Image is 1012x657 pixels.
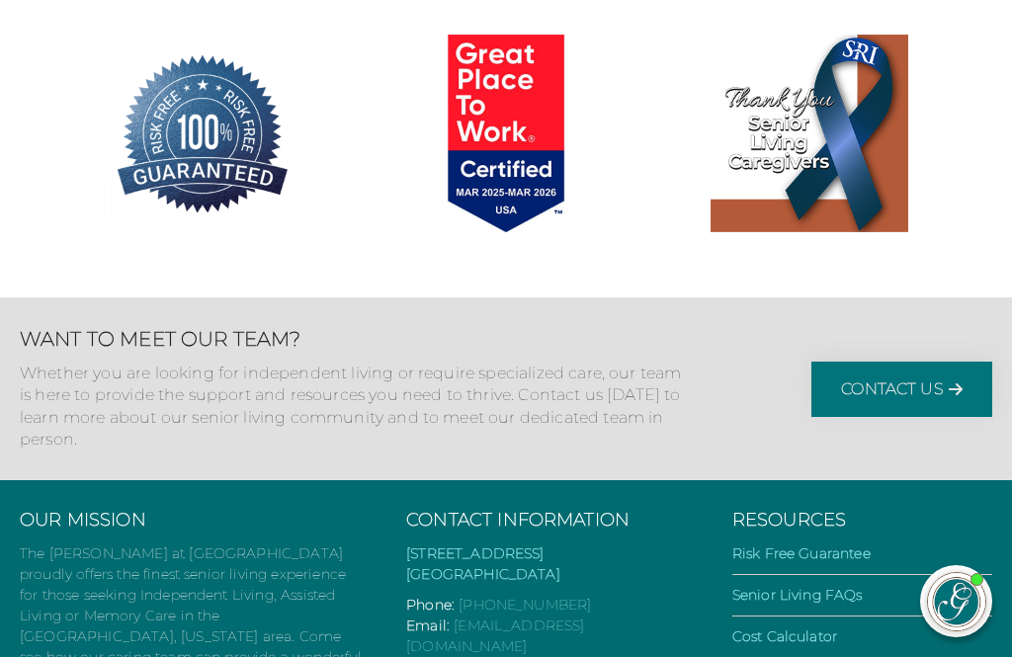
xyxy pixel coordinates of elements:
[459,596,591,614] a: [PHONE_NUMBER]
[50,35,354,238] a: 100% Risk Free Guarantee
[20,363,692,452] p: Whether you are looking for independent living or require specialized care, our team is here to p...
[407,35,605,232] img: Great Place to Work
[406,616,585,655] a: [EMAIL_ADDRESS][DOMAIN_NAME]
[621,125,992,546] iframe: iframe
[711,35,908,232] img: Thank You Senior Living Caregivers
[406,544,560,583] a: [STREET_ADDRESS][GEOGRAPHIC_DATA]
[732,544,871,562] a: Risk Free Guarantee
[658,35,962,238] a: Thank You Senior Living Caregivers
[104,35,301,232] img: 100% Risk Free Guarantee
[20,327,692,351] h2: Want to Meet Our Team?
[928,573,985,630] img: avatar
[732,586,863,604] a: Senior Living FAQs
[20,510,367,532] h3: Our Mission
[732,627,837,645] a: Cost Calculator
[406,596,455,614] span: Phone:
[406,510,693,532] h3: Contact Information
[406,616,450,634] span: Email:
[354,35,657,238] a: Great Place to Work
